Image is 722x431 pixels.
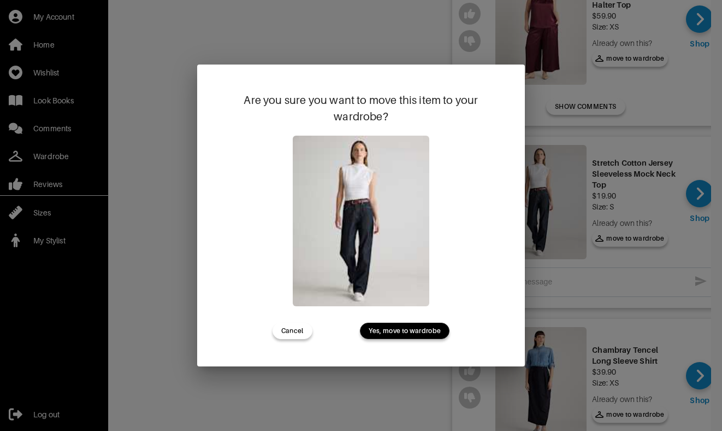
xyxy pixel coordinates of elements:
[360,323,449,339] button: Yes, move to wardrobe
[281,326,304,336] span: Cancel
[273,323,312,339] button: Cancel
[293,136,429,307] img: Stretch Cotton Jersey Sleeveless Mock Neck Top
[369,326,441,336] span: Yes, move to wardrobe
[224,92,498,125] div: Are you sure you want to move this item to your wardrobe?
